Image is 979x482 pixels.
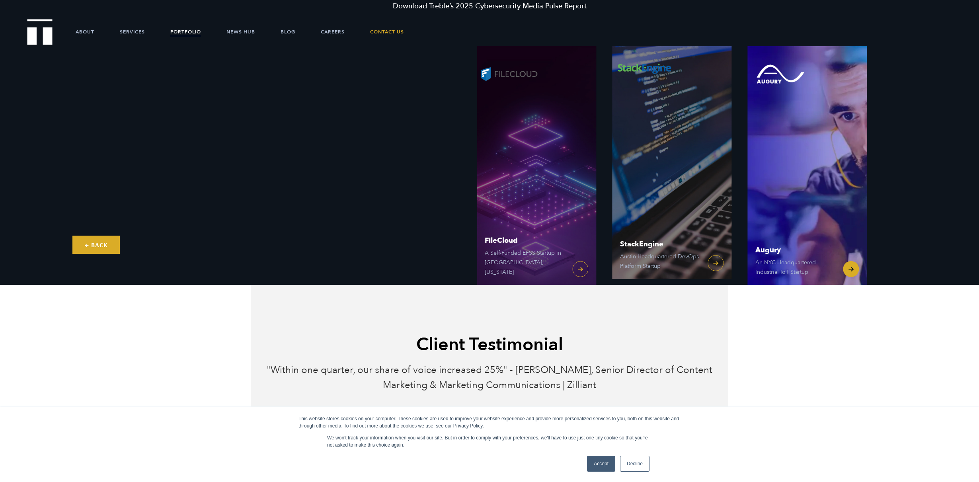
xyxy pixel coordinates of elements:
[747,58,811,90] img: Augury logo
[485,237,564,244] span: FileCloud
[620,456,649,472] a: Decline
[477,58,540,90] img: FileCloud logo
[747,46,867,285] a: Augury
[27,19,53,45] img: Treble logo
[612,40,731,279] a: StackEngine
[226,20,255,44] a: News Hub
[321,20,345,44] a: Careers
[257,333,722,357] h2: Client Testimonial
[477,46,596,285] a: FileCloud
[612,52,676,84] img: StackEngine logo
[257,363,722,407] p: "Within one quarter, our share of voice increased 25%" - [PERSON_NAME], Senior Director of Conten...
[620,252,700,271] span: Austin-Headquartered DevOps Platform Startup
[327,434,652,449] p: We won't track your information when you visit our site. But in order to comply with your prefere...
[72,236,120,254] a: Go Back
[485,248,564,277] span: A Self-Funded EFSS Startup in [GEOGRAPHIC_DATA], [US_STATE]
[755,258,835,277] span: An NYC-Headquartered Industrial IoT Startup
[298,415,681,429] div: This website stores cookies on your computer. These cookies are used to improve your website expe...
[281,20,295,44] a: Blog
[28,20,52,44] a: Treble Homepage
[587,456,615,472] a: Accept
[620,241,700,248] span: StackEngine
[120,20,145,44] a: Services
[76,20,94,44] a: About
[370,20,404,44] a: Contact Us
[755,247,835,254] span: Augury
[170,20,201,44] a: Portfolio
